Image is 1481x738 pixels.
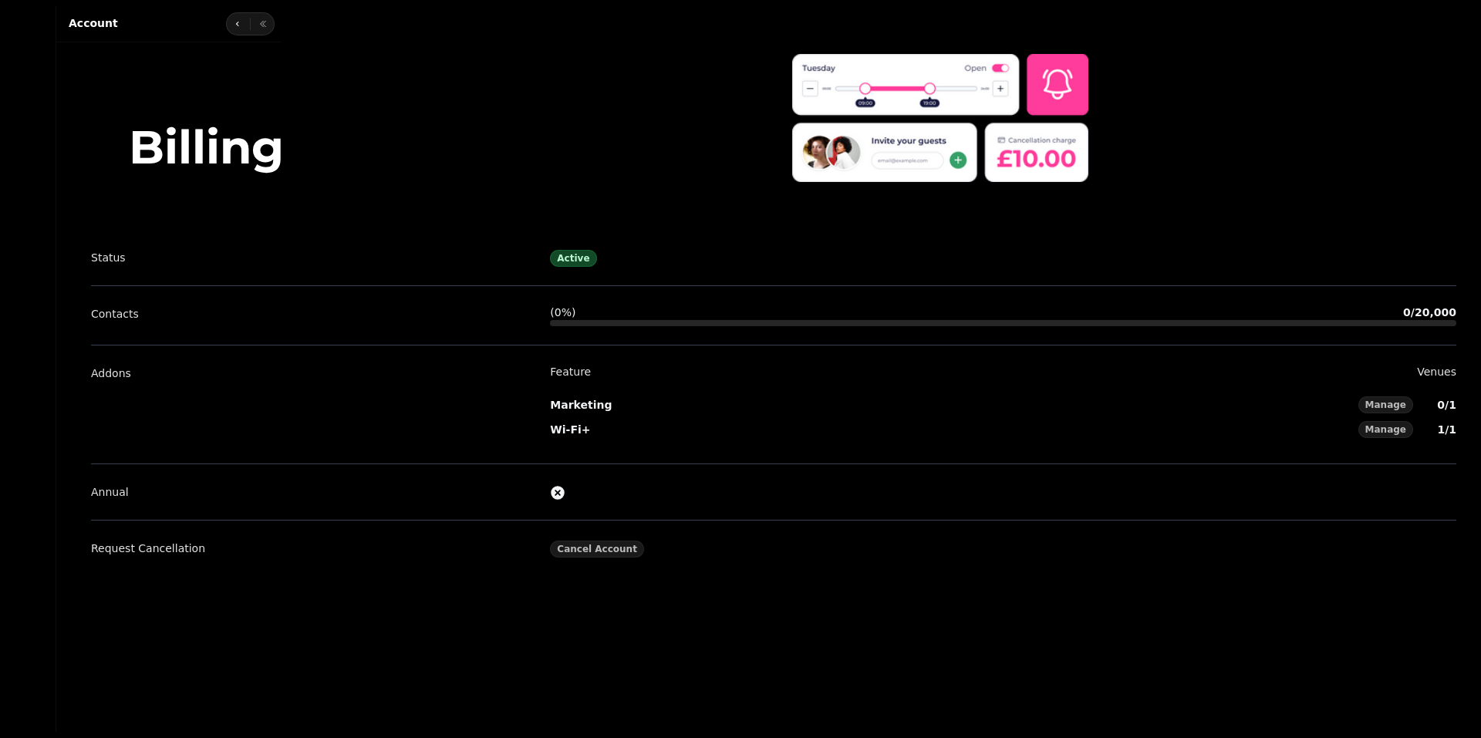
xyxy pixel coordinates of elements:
img: header [792,50,1088,186]
p: Feature [550,364,591,379]
p: ( 0 %) [550,305,575,320]
span: Manage [1365,400,1406,409]
div: Active [550,250,596,267]
button: Cancel Account [550,541,644,558]
p: Wi-Fi+ [550,420,590,439]
button: Manage [1358,396,1413,413]
div: Billing [129,124,792,170]
b: 0 / 20,000 [1403,306,1456,318]
button: Manage [1358,421,1413,438]
span: Manage [1365,425,1406,434]
dt: Addons [91,364,538,445]
h2: Account [69,15,118,31]
dt: Annual [91,483,538,501]
p: 1 / 1 [1419,420,1456,439]
dt: Status [91,248,538,267]
p: Marketing [550,396,612,414]
p: 0 / 1 [1419,396,1456,414]
p: Venues [1417,364,1456,379]
span: Cancel Account [557,544,637,554]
